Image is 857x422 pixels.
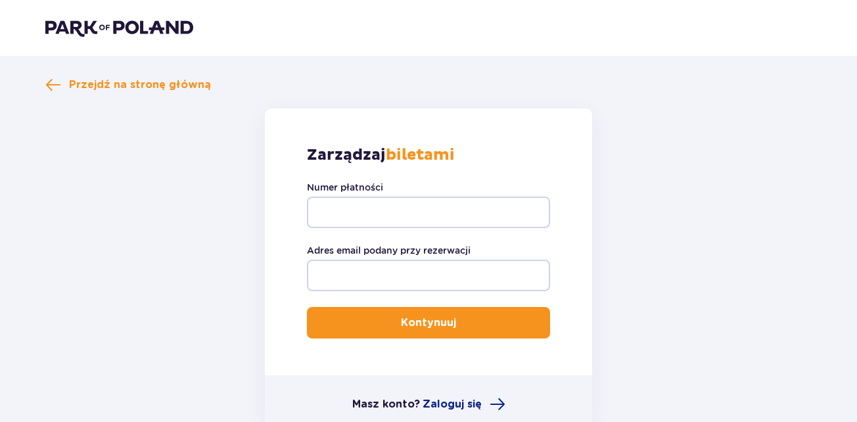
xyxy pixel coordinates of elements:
[307,145,455,165] p: Zarządzaj
[307,181,383,194] label: Numer płatności
[401,316,456,330] p: Kontynuuj
[423,397,482,411] span: Zaloguj się
[45,18,193,37] img: Park of Poland logo
[69,78,211,92] span: Przejdź na stronę główną
[386,145,455,165] strong: biletami
[423,396,505,412] a: Zaloguj się
[307,307,550,339] button: Kontynuuj
[307,244,471,257] label: Adres email podany przy rezerwacji
[352,397,420,411] p: Masz konto?
[45,77,211,93] a: Przejdź na stronę główną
